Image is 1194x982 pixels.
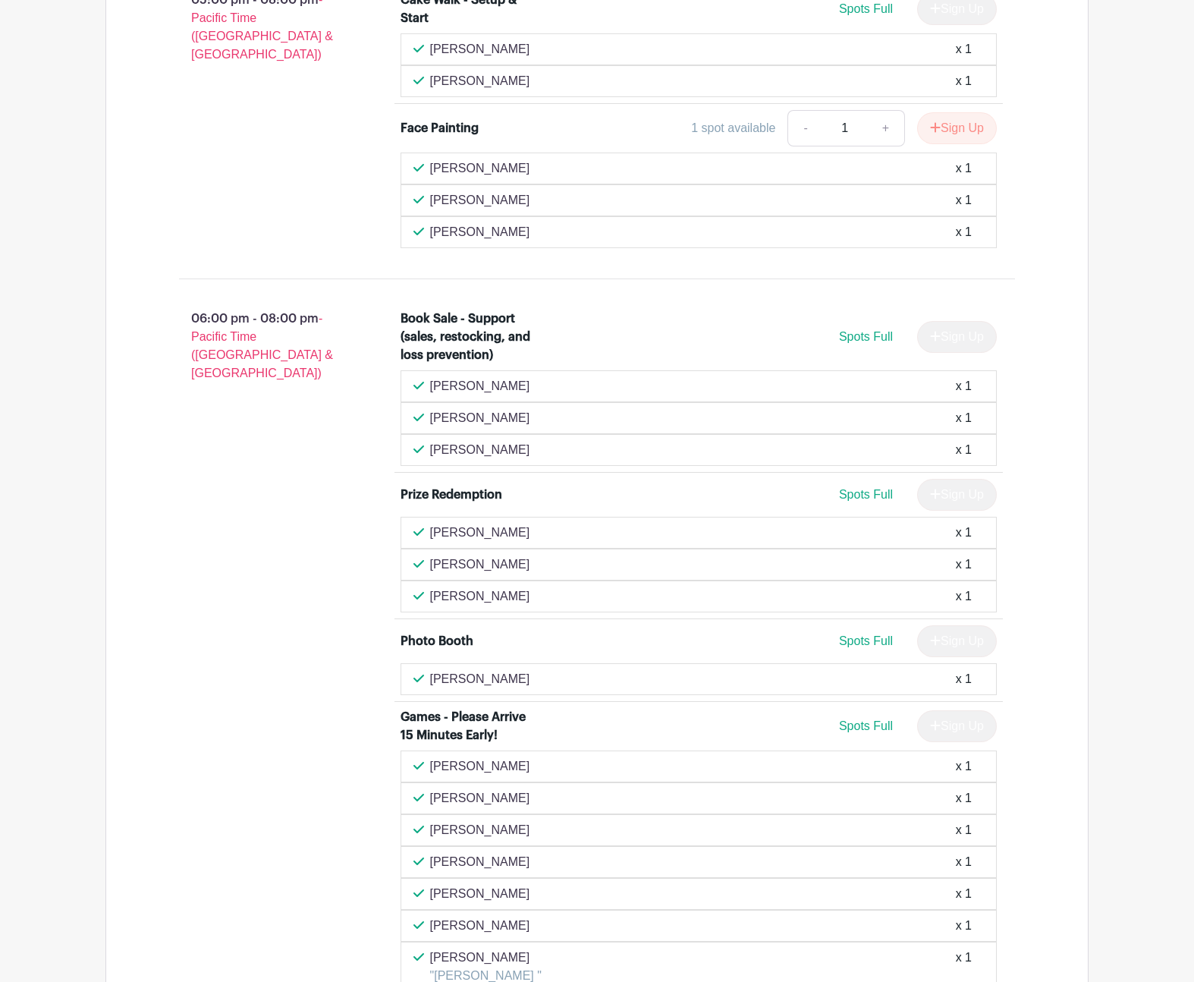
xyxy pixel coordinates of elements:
[401,119,479,137] div: Face Painting
[956,409,972,427] div: x 1
[956,159,972,178] div: x 1
[401,310,532,364] div: Book Sale - Support (sales, restocking, and loss prevention)
[956,757,972,776] div: x 1
[956,670,972,688] div: x 1
[787,110,822,146] a: -
[956,587,972,606] div: x 1
[839,2,893,15] span: Spots Full
[956,885,972,903] div: x 1
[430,587,530,606] p: [PERSON_NAME]
[867,110,905,146] a: +
[430,556,530,574] p: [PERSON_NAME]
[839,719,893,732] span: Spots Full
[956,917,972,935] div: x 1
[401,486,502,504] div: Prize Redemption
[956,377,972,395] div: x 1
[839,634,893,647] span: Spots Full
[839,330,893,343] span: Spots Full
[430,524,530,542] p: [PERSON_NAME]
[430,917,530,935] p: [PERSON_NAME]
[430,72,530,90] p: [PERSON_NAME]
[430,821,530,839] p: [PERSON_NAME]
[956,441,972,459] div: x 1
[430,949,542,967] p: [PERSON_NAME]
[191,312,333,379] span: - Pacific Time ([GEOGRAPHIC_DATA] & [GEOGRAPHIC_DATA])
[917,112,997,144] button: Sign Up
[430,853,530,871] p: [PERSON_NAME]
[430,885,530,903] p: [PERSON_NAME]
[956,853,972,871] div: x 1
[430,441,530,459] p: [PERSON_NAME]
[401,632,473,650] div: Photo Booth
[430,159,530,178] p: [PERSON_NAME]
[839,488,893,501] span: Spots Full
[155,304,376,389] p: 06:00 pm - 08:00 pm
[430,191,530,209] p: [PERSON_NAME]
[430,223,530,241] p: [PERSON_NAME]
[956,40,972,58] div: x 1
[956,556,972,574] div: x 1
[956,191,972,209] div: x 1
[956,789,972,807] div: x 1
[691,119,775,137] div: 1 spot available
[956,821,972,839] div: x 1
[430,377,530,395] p: [PERSON_NAME]
[430,757,530,776] p: [PERSON_NAME]
[430,409,530,427] p: [PERSON_NAME]
[956,72,972,90] div: x 1
[430,789,530,807] p: [PERSON_NAME]
[430,40,530,58] p: [PERSON_NAME]
[401,708,532,744] div: Games - Please Arrive 15 Minutes Early!
[956,223,972,241] div: x 1
[956,524,972,542] div: x 1
[430,670,530,688] p: [PERSON_NAME]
